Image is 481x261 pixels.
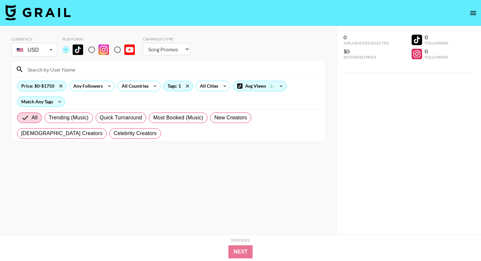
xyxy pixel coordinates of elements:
div: Followers [425,41,448,45]
div: Any Followers [69,81,104,91]
div: Currency [11,37,57,42]
div: Avg Views [233,81,286,91]
div: Tags: 1 [164,81,193,91]
div: Followers [425,55,448,60]
span: All [32,114,38,122]
div: Estimated Price [344,55,389,60]
div: Price: $0-$1750 [17,81,66,91]
div: 0 [425,48,448,55]
div: $0 [344,48,389,55]
div: USD [13,44,56,56]
div: All Countries [118,81,150,91]
div: All Cities [196,81,220,91]
button: Next [228,245,253,258]
div: 0 [344,34,389,41]
div: Match Any Tags [17,97,65,107]
span: New Creators [214,114,247,122]
span: Quick Turnaround [100,114,142,122]
div: Step 1 of 2 [231,238,250,243]
div: 0 [425,34,448,41]
img: TikTok [73,44,83,55]
div: Platform [62,37,140,42]
iframe: Drift Widget Chat Controller [448,228,473,253]
img: YouTube [124,44,135,55]
img: Grail Talent [5,5,71,20]
span: Most Booked (Music) [153,114,203,122]
input: Search by User Name [24,64,321,75]
span: [DEMOGRAPHIC_DATA] Creators [21,130,103,137]
div: Campaign Type [143,37,190,42]
button: open drawer [467,7,480,20]
span: Trending (Music) [49,114,89,122]
img: Instagram [98,44,109,55]
span: Celebrity Creators [114,130,157,137]
div: Influencers Selected [344,41,389,45]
